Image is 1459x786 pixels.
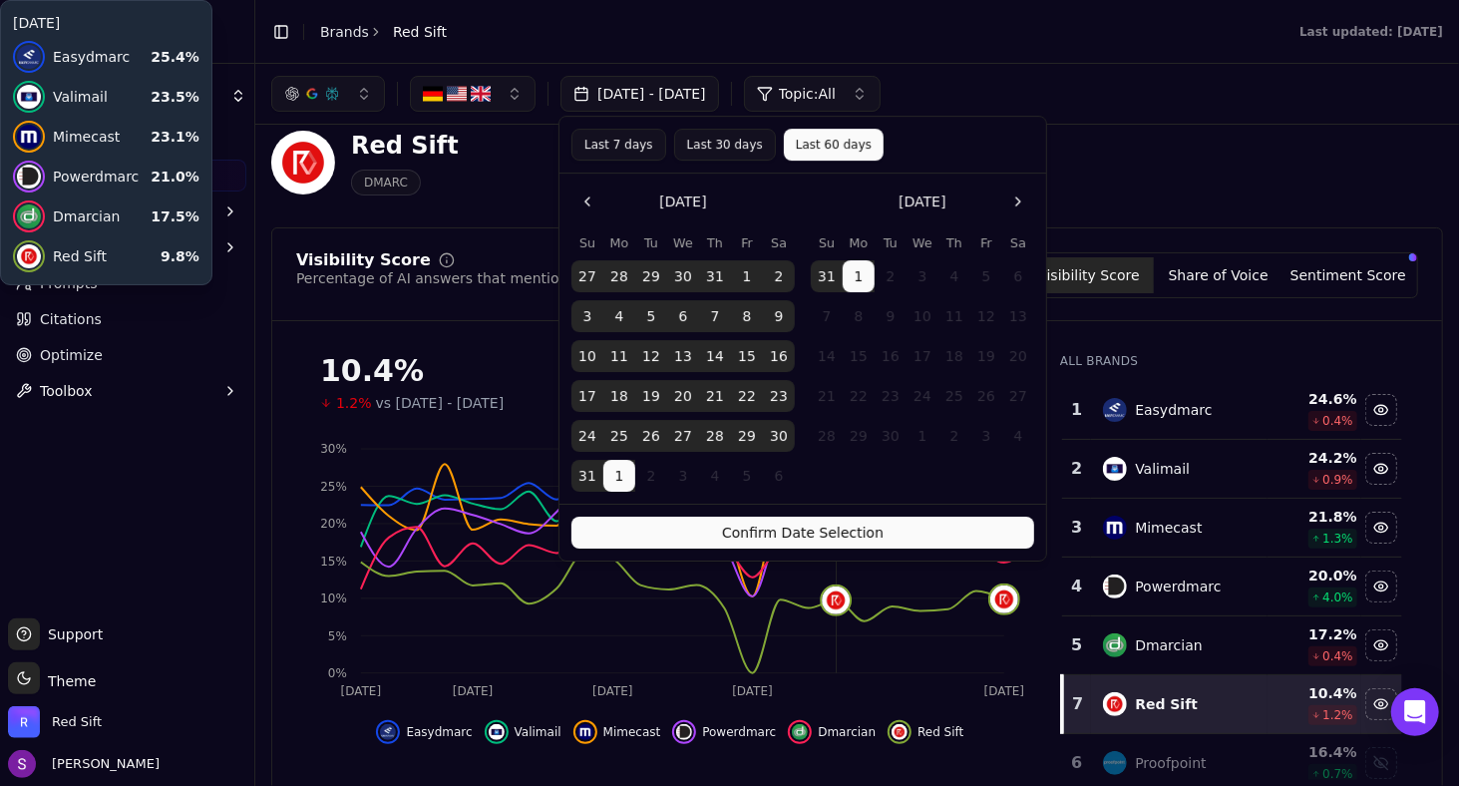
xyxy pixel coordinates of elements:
[823,587,851,614] img: red sift
[8,706,40,738] img: Red Sift
[702,724,776,740] span: Powerdmarc
[731,300,763,332] button: Friday, August 8th, 2025, selected
[41,166,82,186] span: Home
[818,724,876,740] span: Dmarcian
[380,724,396,740] img: easydmarc
[1135,577,1221,596] div: Powerdmarc
[667,420,699,452] button: Wednesday, August 27th, 2025, selected
[667,380,699,412] button: Wednesday, August 20th, 2025, selected
[635,420,667,452] button: Tuesday, August 26th, 2025, selected
[892,724,908,740] img: red sift
[731,233,763,252] th: Friday
[676,724,692,740] img: powerdmarc
[1365,747,1397,779] button: Show proofpoint data
[907,233,938,252] th: Wednesday
[635,300,667,332] button: Tuesday, August 5th, 2025, selected
[1062,440,1402,499] tr: 2valimailValimail24.2%0.9%Hide valimail data
[1283,257,1413,293] button: Sentiment Score
[1070,398,1083,422] div: 1
[1365,512,1397,544] button: Hide mimecast data
[888,720,963,744] button: Hide red sift data
[1070,516,1083,540] div: 3
[320,353,1020,389] div: 10.4%
[1062,381,1402,440] tr: 1easydmarcEasydmarc24.6%0.4%Hide easydmarc data
[699,300,731,332] button: Thursday, August 7th, 2025, selected
[1103,751,1127,775] img: proofpoint
[423,84,443,104] img: DE
[1103,398,1127,422] img: easydmarc
[667,300,699,332] button: Wednesday, August 6th, 2025, selected
[8,231,246,263] button: Topics
[1070,575,1083,598] div: 4
[328,629,347,643] tspan: 5%
[732,684,772,698] tspan: [DATE]
[1002,233,1034,252] th: Saturday
[40,345,103,365] span: Optimize
[320,555,347,569] tspan: 15%
[320,480,347,494] tspan: 25%
[635,340,667,372] button: Tuesday, August 12th, 2025, selected
[1154,257,1283,293] button: Share of Voice
[8,196,246,227] button: Competition
[571,300,603,332] button: Sunday, August 3rd, 2025, selected
[811,233,843,252] th: Sunday
[1365,629,1397,661] button: Hide dmarcian data
[1322,589,1353,605] span: 4.0 %
[320,22,447,42] nav: breadcrumb
[560,76,719,112] button: [DATE] - [DATE]
[1272,624,1357,644] div: 17.2 %
[1322,648,1353,664] span: 0.4 %
[1103,633,1127,657] img: dmarcian
[1135,518,1202,538] div: Mimecast
[603,460,635,492] button: Today, Monday, September 1st, 2025, selected
[1272,448,1357,468] div: 24.2 %
[603,380,635,412] button: Monday, August 18th, 2025, selected
[635,380,667,412] button: Tuesday, August 19th, 2025, selected
[699,233,731,252] th: Thursday
[1070,457,1083,481] div: 2
[489,724,505,740] img: valimail
[1135,694,1198,714] div: Red Sift
[667,340,699,372] button: Wednesday, August 13th, 2025, selected
[52,713,102,731] span: Red Sift
[1103,692,1127,716] img: red sift
[1322,413,1353,429] span: 0.4 %
[1272,683,1357,703] div: 10.4 %
[699,340,731,372] button: Thursday, August 14th, 2025, selected
[875,233,907,252] th: Tuesday
[784,129,884,161] button: Last 60 days
[393,22,447,42] span: Red Sift
[1272,389,1357,409] div: 24.6 %
[44,755,160,773] span: [PERSON_NAME]
[320,517,347,531] tspan: 20%
[843,260,875,292] button: Today, Monday, September 1st, 2025, selected
[635,233,667,252] th: Tuesday
[320,24,369,40] a: Brands
[603,340,635,372] button: Monday, August 11th, 2025, selected
[1135,753,1206,773] div: Proofpoint
[1002,186,1034,217] button: Go to the Next Month
[1272,566,1357,586] div: 20.0 %
[667,260,699,292] button: Wednesday, July 30th, 2025, selected
[406,724,472,740] span: Easydmarc
[515,724,561,740] span: Valimail
[1103,457,1127,481] img: valimail
[917,724,963,740] span: Red Sift
[811,233,1034,452] table: September 2025
[471,84,491,104] img: GB
[1062,558,1402,616] tr: 4powerdmarcPowerdmarc20.0%4.0%Hide powerdmarc data
[571,129,666,161] button: Last 7 days
[1062,675,1402,734] tr: 7red siftRed Sift10.4%1.2%Hide red sift data
[8,339,246,371] a: Optimize
[40,673,96,689] span: Theme
[351,130,459,162] div: Red Sift
[731,340,763,372] button: Friday, August 15th, 2025, selected
[763,420,795,452] button: Saturday, August 30th, 2025, selected
[40,624,103,644] span: Support
[571,340,603,372] button: Sunday, August 10th, 2025, selected
[328,666,347,680] tspan: 0%
[1062,616,1402,675] tr: 5dmarcianDmarcian17.2%0.4%Hide dmarcian data
[1070,751,1083,775] div: 6
[763,340,795,372] button: Saturday, August 16th, 2025, selected
[336,393,372,413] span: 1.2%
